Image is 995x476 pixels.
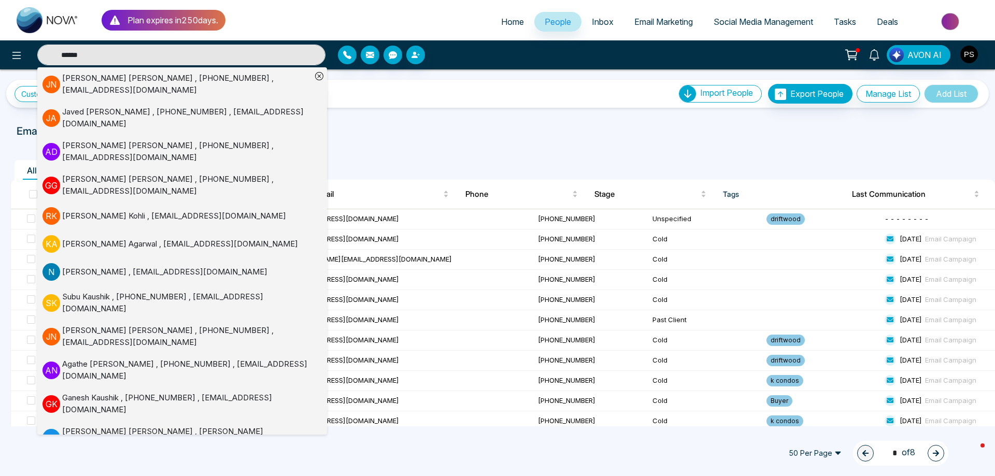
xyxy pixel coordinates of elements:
div: Subu Kaushik , [PHONE_NUMBER] , [EMAIL_ADDRESS][DOMAIN_NAME] [62,291,311,314]
span: k condos [766,415,803,427]
a: Custom Filter [15,86,88,102]
span: Email Campaign [925,336,976,344]
span: Home [501,17,524,27]
div: [PERSON_NAME] , [EMAIL_ADDRESS][DOMAIN_NAME] [62,266,267,278]
p: G K [42,395,60,413]
span: Last Communication [852,188,972,200]
td: Cold [648,391,763,411]
p: R K [42,207,60,225]
span: Tasks [834,17,856,27]
span: Inbox [592,17,614,27]
div: Agathe [PERSON_NAME] , [PHONE_NUMBER] , [EMAIL_ADDRESS][DOMAIN_NAME] [62,358,311,382]
a: Social Media Management [703,12,823,32]
div: [PERSON_NAME] Kohli , [EMAIL_ADDRESS][DOMAIN_NAME] [62,210,286,222]
div: [PERSON_NAME] [PERSON_NAME] , [PHONE_NUMBER] , [EMAIL_ADDRESS][DOMAIN_NAME] [62,140,311,163]
div: [PERSON_NAME] [PERSON_NAME] , [PHONE_NUMBER] , [EMAIL_ADDRESS][DOMAIN_NAME] [62,174,311,197]
span: Email Campaign [925,376,976,384]
td: Cold [648,270,763,290]
iframe: Intercom live chat [960,441,985,466]
td: Cold [648,250,763,270]
a: Email Marketing [624,12,703,32]
span: Export People [790,89,844,99]
span: [EMAIL_ADDRESS][DOMAIN_NAME] [278,336,399,344]
td: Unspecified [648,209,763,229]
p: J N [42,328,60,345]
a: Inbox [581,12,624,32]
span: AVON AI [907,49,942,61]
th: Last Communication [844,180,995,209]
span: [DATE] [900,255,922,263]
p: J N [42,76,60,93]
div: [PERSON_NAME] Agarwal , [EMAIL_ADDRESS][DOMAIN_NAME] [62,238,298,250]
p: N [42,263,60,281]
span: [PHONE_NUMBER] [538,275,595,283]
span: [EMAIL_ADDRESS][DOMAIN_NAME] [278,275,399,283]
span: Email Campaign [925,275,976,283]
span: [EMAIL_ADDRESS][DOMAIN_NAME] [278,376,399,384]
span: [PHONE_NUMBER] [538,356,595,364]
span: Email [315,188,441,200]
span: Phone [465,188,570,200]
span: [PHONE_NUMBER] [538,255,595,263]
div: - - - - - - - - [885,213,991,224]
span: [EMAIL_ADDRESS][DOMAIN_NAME] [278,235,399,243]
span: [PHONE_NUMBER] [538,295,595,304]
td: Cold [648,371,763,391]
span: Buyer [766,395,792,407]
div: Ganesh Kaushik , [PHONE_NUMBER] , [EMAIL_ADDRESS][DOMAIN_NAME] [62,392,311,415]
span: [PHONE_NUMBER] [538,315,595,324]
a: Deals [866,12,908,32]
span: [PHONE_NUMBER] [538,336,595,344]
p: G G [42,177,60,194]
span: Email Campaign [925,255,976,263]
th: Stage [586,180,715,209]
img: Lead Flow [889,48,904,62]
p: Plan expires in 250 day s . [127,14,218,26]
span: Import People [700,88,753,98]
span: [DATE] [900,295,922,304]
span: [DATE] [900,376,922,384]
span: [PHONE_NUMBER] [538,214,595,223]
span: [DATE] [900,356,922,364]
span: [PERSON_NAME][EMAIL_ADDRESS][DOMAIN_NAME] [278,255,452,263]
img: User Avatar [960,46,978,63]
span: All People ( 384 ) [23,165,91,176]
span: [EMAIL_ADDRESS][DOMAIN_NAME] [278,356,399,364]
span: driftwood [766,335,805,346]
span: driftwood [766,355,805,366]
span: Email Campaign [925,396,976,405]
span: [DATE] [900,396,922,405]
p: P S [42,429,60,446]
td: Past Client [648,310,763,330]
span: Email Campaign [925,356,976,364]
span: of 8 [886,446,915,460]
p: Email Statistics: [17,123,92,139]
span: [PHONE_NUMBER] [538,235,595,243]
td: Cold [648,411,763,431]
div: [PERSON_NAME] [PERSON_NAME] , [PERSON_NAME][DOMAIN_NAME][EMAIL_ADDRESS][DOMAIN_NAME] [62,426,311,449]
th: Tags [715,180,844,209]
button: Manage List [857,85,920,103]
span: [DATE] [900,336,922,344]
div: [PERSON_NAME] [PERSON_NAME] , [PHONE_NUMBER] , [EMAIL_ADDRESS][DOMAIN_NAME] [62,325,311,348]
span: People [545,17,571,27]
span: 50 Per Page [781,445,849,461]
td: Cold [648,290,763,310]
p: S K [42,294,60,312]
span: [DATE] [900,235,922,243]
span: [PHONE_NUMBER] [538,396,595,405]
a: Tasks [823,12,866,32]
p: J A [42,109,60,127]
td: Cold [648,229,763,250]
span: [EMAIL_ADDRESS][DOMAIN_NAME] [278,396,399,405]
td: Cold [648,330,763,351]
button: Export People [768,84,852,104]
span: Deals [877,17,898,27]
span: Email Campaign [925,235,976,243]
span: [PHONE_NUMBER] [538,416,595,425]
a: Home [491,12,534,32]
img: Market-place.gif [914,10,989,33]
div: Javed [PERSON_NAME] , [PHONE_NUMBER] , [EMAIL_ADDRESS][DOMAIN_NAME] [62,106,311,129]
span: Stage [594,188,699,200]
a: People [534,12,581,32]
